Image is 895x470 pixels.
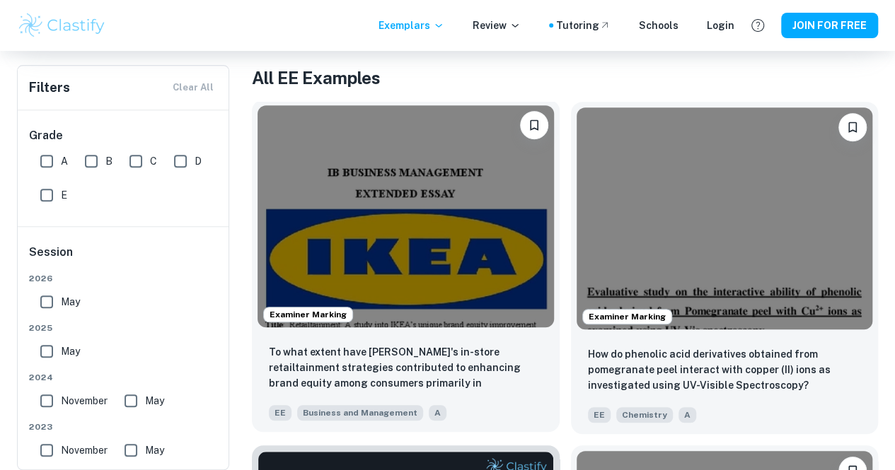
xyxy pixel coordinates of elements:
[577,107,873,329] img: Chemistry EE example thumbnail: How do phenolic acid derivatives obtaine
[252,65,878,90] h1: All EE Examples
[556,18,611,33] a: Tutoring
[781,13,878,38] button: JOIN FOR FREE
[616,407,673,423] span: Chemistry
[639,18,679,33] a: Schools
[583,310,671,323] span: Examiner Marking
[61,442,108,458] span: November
[258,105,554,327] img: Business and Management EE example thumbnail: To what extent have IKEA's in-store reta
[61,343,80,359] span: May
[61,393,108,409] span: November
[145,442,164,458] span: May
[17,11,107,40] img: Clastify logo
[29,272,219,285] span: 2026
[473,18,521,33] p: Review
[269,405,291,421] span: EE
[145,393,164,409] span: May
[679,407,696,423] span: A
[269,344,543,392] p: To what extent have IKEA's in-store retailtainment strategies contributed to enhancing brand equi...
[195,153,202,169] span: D
[29,371,219,384] span: 2024
[746,13,770,37] button: Help and Feedback
[588,407,611,423] span: EE
[252,102,560,434] a: Examiner MarkingPlease log in to bookmark exemplarsTo what extent have IKEA's in-store retailtain...
[29,244,219,272] h6: Session
[429,405,446,421] span: A
[838,113,867,141] button: Please log in to bookmark exemplars
[588,346,862,393] p: How do phenolic acid derivatives obtained from pomegranate peel interact with copper (II) ions as...
[571,102,879,434] a: Examiner MarkingPlease log in to bookmark exemplarsHow do phenolic acid derivatives obtained from...
[29,78,70,98] h6: Filters
[150,153,157,169] span: C
[61,153,68,169] span: A
[379,18,444,33] p: Exemplars
[29,322,219,334] span: 2025
[297,405,423,421] span: Business and Management
[105,153,112,169] span: B
[264,308,352,321] span: Examiner Marking
[707,18,734,33] a: Login
[61,187,67,203] span: E
[61,294,80,310] span: May
[29,127,219,144] h6: Grade
[520,111,548,139] button: Please log in to bookmark exemplars
[29,421,219,433] span: 2023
